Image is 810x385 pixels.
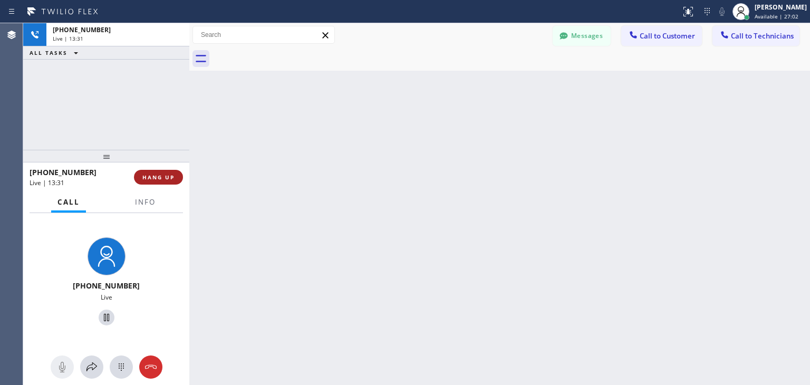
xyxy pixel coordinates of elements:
[73,281,140,291] span: [PHONE_NUMBER]
[53,35,83,42] span: Live | 13:31
[621,26,702,46] button: Call to Customer
[134,170,183,185] button: HANG UP
[23,46,89,59] button: ALL TASKS
[731,31,794,41] span: Call to Technicians
[99,310,114,325] button: Hold Customer
[51,192,86,213] button: Call
[135,197,156,207] span: Info
[30,167,97,177] span: [PHONE_NUMBER]
[30,178,64,187] span: Live | 13:31
[553,26,611,46] button: Messages
[715,4,729,19] button: Mute
[51,355,74,379] button: Mute
[129,192,162,213] button: Info
[193,26,334,43] input: Search
[53,25,111,34] span: [PHONE_NUMBER]
[101,293,112,302] span: Live
[640,31,695,41] span: Call to Customer
[110,355,133,379] button: Open dialpad
[755,13,798,20] span: Available | 27:02
[142,174,175,181] span: HANG UP
[712,26,799,46] button: Call to Technicians
[57,197,80,207] span: Call
[139,355,162,379] button: Hang up
[80,355,103,379] button: Open directory
[30,49,67,56] span: ALL TASKS
[755,3,807,12] div: [PERSON_NAME]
